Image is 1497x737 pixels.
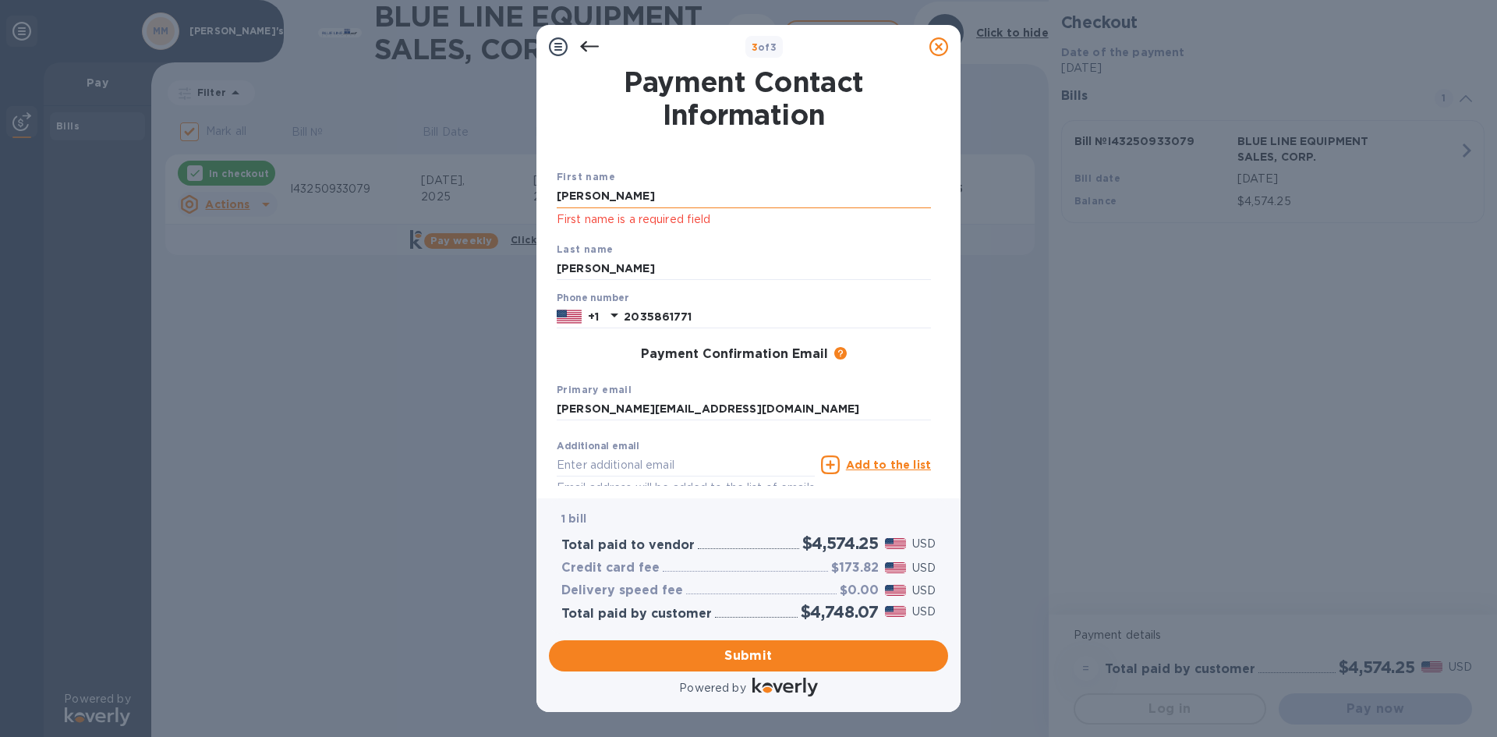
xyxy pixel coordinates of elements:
h2: $4,574.25 [802,533,879,553]
h3: Total paid to vendor [561,538,695,553]
p: Email address will be added to the list of emails [557,479,815,497]
img: Logo [752,678,818,696]
b: Primary email [557,384,632,395]
h3: $0.00 [840,583,879,598]
p: USD [912,536,936,552]
p: +1 [588,309,599,324]
p: USD [912,604,936,620]
input: Enter your primary name [557,398,931,421]
img: USD [885,585,906,596]
h3: Delivery speed fee [561,583,683,598]
b: Last name [557,243,614,255]
img: USD [885,606,906,617]
label: Additional email [557,442,639,452]
b: of 3 [752,41,777,53]
u: Add to the list [846,459,931,471]
h3: $173.82 [831,561,879,576]
b: First name [557,171,615,182]
span: 3 [752,41,758,53]
p: USD [912,560,936,576]
img: USD [885,562,906,573]
span: Submit [561,647,936,665]
img: USD [885,538,906,549]
b: 1 bill [561,512,586,525]
p: Powered by [679,680,745,696]
img: US [557,308,582,325]
input: Enter your phone number [624,305,931,328]
h3: Total paid by customer [561,607,712,622]
p: USD [912,583,936,599]
h3: Payment Confirmation Email [641,347,828,362]
h3: Credit card fee [561,561,660,576]
p: First name is a required field [557,211,931,229]
button: Submit [549,640,948,671]
input: Enter additional email [557,453,815,477]
h1: Payment Contact Information [557,66,931,131]
label: Phone number [557,294,628,303]
h2: $4,748.07 [801,602,879,622]
input: Enter your first name [557,185,931,208]
input: Enter your last name [557,257,931,281]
